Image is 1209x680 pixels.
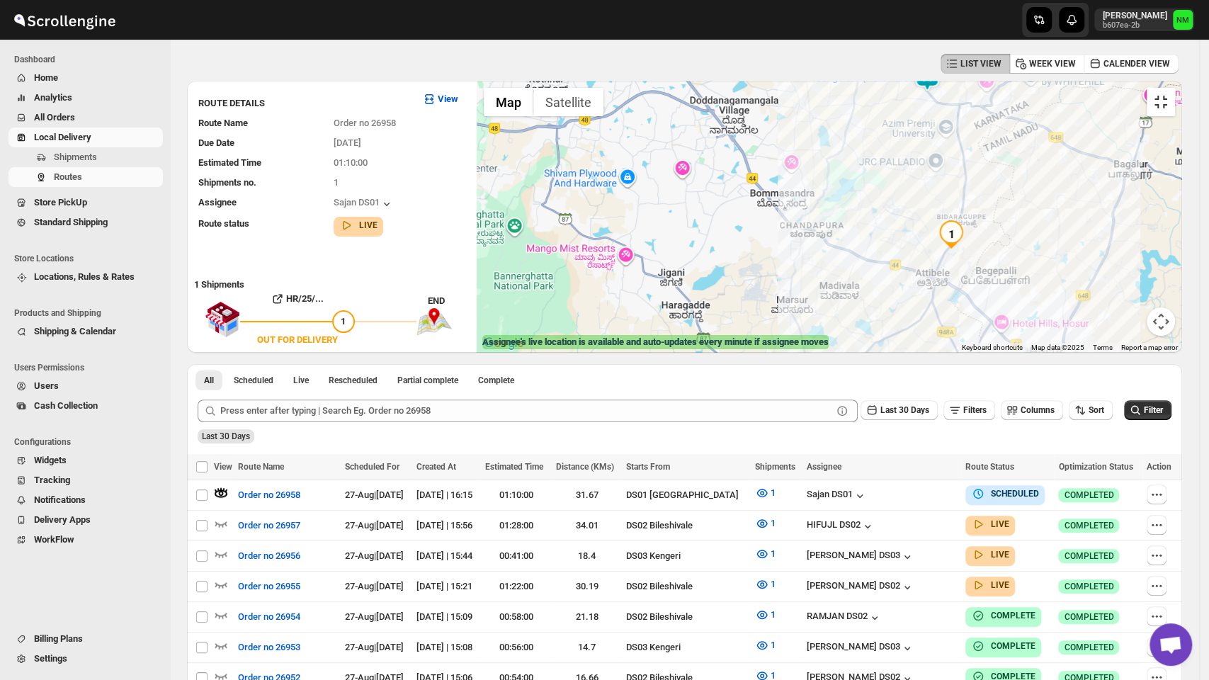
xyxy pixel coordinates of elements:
b: COMPLETE [991,641,1035,651]
div: 14.7 [556,640,618,654]
span: Scheduled For [345,462,399,472]
span: Estimated Time [198,157,261,168]
button: Tracking [8,470,163,490]
button: Sajan DS01 [807,489,867,503]
span: Home [34,72,58,83]
span: Products and Shipping [14,307,163,319]
span: 1 [771,518,776,528]
button: Users [8,376,163,396]
div: [PERSON_NAME] DS02 [807,580,914,594]
span: Users [34,380,59,391]
span: Notifications [34,494,86,505]
span: Locations, Rules & Rates [34,271,135,282]
span: Last 30 Days [202,431,250,441]
a: Terms (opens in new tab) [1093,344,1113,351]
span: COMPLETED [1064,489,1113,501]
span: 1 [771,579,776,589]
div: 31.67 [556,488,618,502]
button: Filters [943,400,995,420]
div: DS02 Bileshivale [626,610,746,624]
span: Store PickUp [34,197,87,208]
p: [PERSON_NAME] [1103,10,1167,21]
span: Shipments [755,462,795,472]
div: 01:22:00 [485,579,547,594]
div: [PERSON_NAME] DS03 [807,550,914,564]
span: COMPLETED [1064,611,1113,623]
button: Order no 26957 [229,514,309,537]
div: 01:28:00 [485,518,547,533]
button: Widgets [8,450,163,470]
span: All [204,375,214,386]
button: Notifications [8,490,163,510]
b: SCHEDULED [991,489,1039,499]
span: Due Date [198,137,234,148]
div: DS01 [GEOGRAPHIC_DATA] [626,488,746,502]
button: LIVE [339,218,378,232]
span: Order no 26956 [238,549,300,563]
span: Columns [1021,405,1055,415]
button: Shipping & Calendar [8,322,163,341]
b: LIVE [991,580,1009,590]
span: Routes [54,171,82,182]
span: Narjit Magar [1173,10,1193,30]
span: 1 [771,640,776,650]
div: [DATE] | 15:44 [416,549,477,563]
button: CALENDER VIEW [1084,54,1179,74]
span: Scheduled [234,375,273,386]
button: 1 [747,603,784,626]
b: LIVE [359,220,378,230]
span: Order no 26958 [238,488,300,502]
button: Home [8,68,163,88]
button: Settings [8,649,163,669]
span: Live [293,375,309,386]
span: Delivery Apps [34,514,91,525]
div: 00:56:00 [485,640,547,654]
button: Locations, Rules & Rates [8,267,163,287]
div: 30.19 [556,579,618,594]
div: 1 [937,220,965,249]
div: [DATE] | 16:15 [416,488,477,502]
span: Starts From [626,462,670,472]
div: 00:58:00 [485,610,547,624]
button: SCHEDULED [971,487,1039,501]
button: Show street map [484,88,533,116]
button: 1 [747,512,784,535]
span: Order no 26957 [238,518,300,533]
button: Map camera controls [1147,307,1175,336]
button: Order no 26953 [229,636,309,659]
button: [PERSON_NAME] DS03 [807,641,914,655]
text: NM [1176,16,1189,25]
span: Store Locations [14,253,163,264]
button: 1 [747,482,784,504]
span: Assignee [807,462,841,472]
button: HIFUJL DS02 [807,519,875,533]
span: WorkFlow [34,534,74,545]
div: 18.4 [556,549,618,563]
span: Tracking [34,475,70,485]
button: WEEK VIEW [1009,54,1084,74]
span: COMPLETED [1064,642,1113,653]
div: 34.01 [556,518,618,533]
span: Shipping & Calendar [34,326,116,336]
b: View [438,93,458,104]
span: Partial complete [397,375,458,386]
span: 27-Aug | [DATE] [345,550,404,561]
b: HR/25/... [286,293,324,304]
span: Complete [478,375,514,386]
span: COMPLETED [1064,520,1113,531]
input: Press enter after typing | Search Eg. Order no 26958 [220,399,832,422]
b: COMPLETE [991,611,1035,620]
b: 1 Shipments [187,272,244,290]
div: RAMJAN DS02 [807,611,882,625]
span: Analytics [34,92,72,103]
div: 01:10:00 [485,488,547,502]
span: 01:10:00 [334,157,368,168]
span: Settings [34,653,67,664]
span: Route Name [238,462,284,472]
span: 1 [334,177,339,188]
span: Distance (KMs) [556,462,614,472]
span: 1 [771,487,776,498]
span: 27-Aug | [DATE] [345,581,404,591]
button: LIVE [971,548,1009,562]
